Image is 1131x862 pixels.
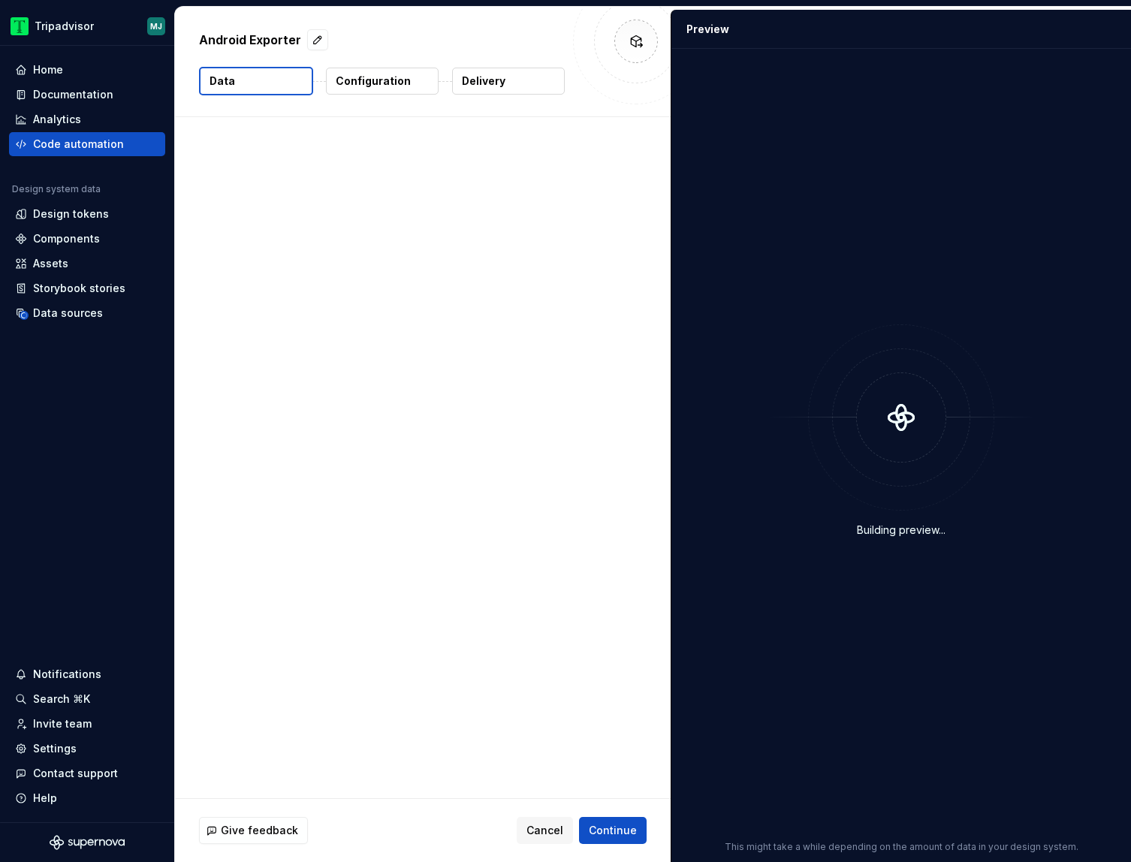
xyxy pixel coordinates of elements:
[33,112,81,127] div: Analytics
[3,10,171,42] button: TripadvisorMJ
[9,276,165,300] a: Storybook stories
[857,523,946,538] div: Building preview...
[199,817,308,844] button: Give feedback
[33,667,101,682] div: Notifications
[9,737,165,761] a: Settings
[9,786,165,810] button: Help
[210,74,235,89] p: Data
[725,841,1078,853] p: This might take a while depending on the amount of data in your design system.
[221,823,298,838] span: Give feedback
[33,87,113,102] div: Documentation
[35,19,94,34] div: Tripadvisor
[589,823,637,838] span: Continue
[199,67,313,95] button: Data
[326,68,439,95] button: Configuration
[9,83,165,107] a: Documentation
[686,22,729,37] div: Preview
[9,662,165,686] button: Notifications
[9,132,165,156] a: Code automation
[50,835,125,850] svg: Supernova Logo
[33,206,109,222] div: Design tokens
[33,716,92,731] div: Invite team
[9,687,165,711] button: Search ⌘K
[33,766,118,781] div: Contact support
[9,761,165,785] button: Contact support
[150,20,162,32] div: MJ
[33,231,100,246] div: Components
[199,31,301,49] p: Android Exporter
[33,692,90,707] div: Search ⌘K
[517,817,573,844] button: Cancel
[452,68,565,95] button: Delivery
[9,58,165,82] a: Home
[33,62,63,77] div: Home
[9,202,165,226] a: Design tokens
[33,741,77,756] div: Settings
[9,107,165,131] a: Analytics
[336,74,411,89] p: Configuration
[462,74,505,89] p: Delivery
[12,183,101,195] div: Design system data
[526,823,563,838] span: Cancel
[11,17,29,35] img: 0ed0e8b8-9446-497d-bad0-376821b19aa5.png
[9,252,165,276] a: Assets
[9,712,165,736] a: Invite team
[9,301,165,325] a: Data sources
[33,306,103,321] div: Data sources
[9,227,165,251] a: Components
[579,817,647,844] button: Continue
[33,281,125,296] div: Storybook stories
[33,791,57,806] div: Help
[33,137,124,152] div: Code automation
[33,256,68,271] div: Assets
